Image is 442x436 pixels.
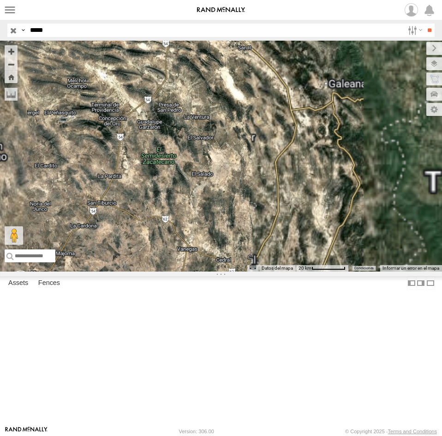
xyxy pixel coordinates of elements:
[296,265,348,272] button: Escala del mapa: 20 km por 70 píxeles
[404,24,424,37] label: Search Filter Options
[5,427,48,436] a: Visit our Website
[416,276,425,290] label: Dock Summary Table to the Right
[5,58,18,71] button: Zoom out
[5,71,18,83] button: Zoom Home
[262,265,293,272] button: Datos del mapa
[354,266,374,270] a: Condiciones (se abre en una nueva pestaña)
[4,277,33,290] label: Assets
[345,429,437,434] div: © Copyright 2025 -
[426,103,442,116] label: Map Settings
[407,276,416,290] label: Dock Summary Table to the Left
[34,277,65,290] label: Fences
[382,266,439,271] a: Informar un error en el mapa
[5,226,23,245] button: Arrastra el hombrecito naranja al mapa para abrir Street View
[5,45,18,58] button: Zoom in
[299,266,311,271] span: 20 km
[388,429,437,434] a: Terms and Conditions
[426,276,435,290] label: Hide Summary Table
[19,24,27,37] label: Search Query
[179,429,214,434] div: Version: 306.00
[250,265,256,269] button: Combinaciones de teclas
[197,7,245,13] img: rand-logo.svg
[5,88,18,101] label: Measure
